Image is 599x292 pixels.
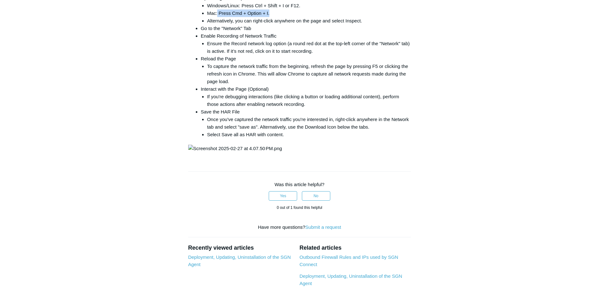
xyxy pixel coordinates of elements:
[201,108,411,138] li: Save the HAR File
[201,55,411,85] li: Reload the Page
[207,93,411,108] li: If you're debugging interactions (like clicking a button or loading additional content), perform ...
[207,9,411,17] li: Mac: Press Cmd + Option + I.
[207,2,411,9] li: Windows/Linux: Press Ctrl + Shift + I or F12.
[207,116,411,131] li: Once you've captured the network traffic you're interested in, right-click anywhere in the Networ...
[188,244,293,252] h2: Recently viewed articles
[299,244,411,252] h2: Related articles
[201,25,411,32] li: Go to the "Network" Tab
[207,131,411,138] li: Select Save all as HAR with content.
[302,191,330,201] button: This article was not helpful
[201,85,411,108] li: Interact with the Page (Optional)
[188,224,411,231] div: Have more questions?
[188,254,291,267] a: Deployment, Updating, Uninstallation of the SGN Agent
[305,224,341,230] a: Submit a request
[188,145,282,152] img: Screenshot 2025-02-27 at 4.07.50 PM.png
[277,205,322,210] span: 0 out of 1 found this helpful
[207,40,411,55] li: Ensure the Record network log option (a round red dot at the top-left corner of the "Network" tab...
[269,191,297,201] button: This article was helpful
[299,254,398,267] a: Outbound Firewall Rules and IPs used by SGN Connect
[299,273,402,286] a: Deployment, Updating, Uninstallation of the SGN Agent
[275,182,325,187] span: Was this article helpful?
[207,63,411,85] li: To capture the network traffic from the beginning, refresh the page by pressing F5 or clicking th...
[201,32,411,55] li: Enable Recording of Network Traffic
[207,17,411,25] li: Alternatively, you can right-click anywhere on the page and select Inspect.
